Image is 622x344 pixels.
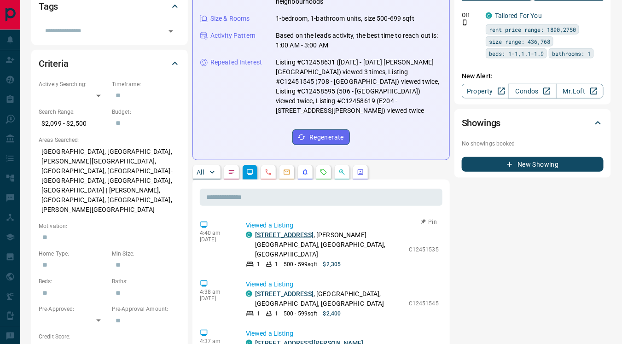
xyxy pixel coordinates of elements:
p: , [GEOGRAPHIC_DATA], [GEOGRAPHIC_DATA], [GEOGRAPHIC_DATA] [255,289,404,309]
div: Showings [462,112,604,134]
p: Repeated Interest [210,58,262,67]
p: 500 - 599 sqft [284,309,317,318]
p: Baths: [112,277,180,286]
p: 1-bedroom, 1-bathroom units, size 500-699 sqft [276,14,414,23]
p: 4:38 am [200,289,232,295]
p: C12451545 [409,299,439,308]
svg: Opportunities [338,169,346,176]
p: Size & Rooms [210,14,250,23]
div: condos.ca [246,232,252,238]
svg: Push Notification Only [462,19,468,26]
p: [GEOGRAPHIC_DATA], [GEOGRAPHIC_DATA], [PERSON_NAME][GEOGRAPHIC_DATA], [GEOGRAPHIC_DATA], [GEOGRAP... [39,144,180,217]
svg: Agent Actions [357,169,364,176]
p: 500 - 599 sqft [284,260,317,268]
p: [DATE] [200,236,232,243]
svg: Notes [228,169,235,176]
p: Viewed a Listing [246,280,439,289]
p: Based on the lead's activity, the best time to reach out is: 1:00 AM - 3:00 AM [276,31,442,50]
p: Areas Searched: [39,136,180,144]
div: Criteria [39,52,180,75]
p: 1 [257,260,260,268]
p: Activity Pattern [210,31,256,41]
p: Budget: [112,108,180,116]
div: condos.ca [486,12,492,19]
p: Actively Searching: [39,80,107,88]
p: $2,400 [323,309,341,318]
p: 1 [275,309,278,318]
p: $2,305 [323,260,341,268]
p: Timeframe: [112,80,180,88]
p: 4:40 am [200,230,232,236]
h2: Criteria [39,56,69,71]
p: Off [462,11,480,19]
button: Pin [416,218,442,226]
p: Listing #C12458631 ([DATE] - [DATE] [PERSON_NAME][GEOGRAPHIC_DATA]) viewed 3 times, Listing #C124... [276,58,442,116]
span: rent price range: 1890,2750 [489,25,576,34]
p: Home Type: [39,250,107,258]
p: Motivation: [39,222,180,230]
a: Mr.Loft [556,84,604,99]
svg: Requests [320,169,327,176]
a: Tailored For You [495,12,542,19]
a: [STREET_ADDRESS] [255,231,314,239]
p: Credit Score: [39,332,180,341]
span: size range: 436,768 [489,37,550,46]
p: Beds: [39,277,107,286]
p: [DATE] [200,295,232,302]
p: C12451535 [409,245,439,254]
p: Viewed a Listing [246,329,439,338]
p: 1 [275,260,278,268]
h2: Showings [462,116,501,130]
p: 1 [257,309,260,318]
p: Min Size: [112,250,180,258]
span: bathrooms: 1 [552,49,591,58]
svg: Lead Browsing Activity [246,169,254,176]
div: condos.ca [246,291,252,297]
svg: Calls [265,169,272,176]
svg: Listing Alerts [302,169,309,176]
p: Pre-Approved: [39,305,107,313]
span: beds: 1-1,1.1-1.9 [489,49,544,58]
p: All [197,169,204,175]
p: , [PERSON_NAME][GEOGRAPHIC_DATA], [GEOGRAPHIC_DATA], [GEOGRAPHIC_DATA] [255,230,404,259]
button: Open [164,25,177,38]
a: Condos [509,84,556,99]
p: No showings booked [462,140,604,148]
p: Search Range: [39,108,107,116]
a: Property [462,84,509,99]
p: New Alert: [462,71,604,81]
p: $2,099 - $2,500 [39,116,107,131]
svg: Emails [283,169,291,176]
p: Pre-Approval Amount: [112,305,180,313]
a: [STREET_ADDRESS] [255,290,314,297]
button: Regenerate [292,129,350,145]
button: New Showing [462,157,604,172]
p: Viewed a Listing [246,221,439,230]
